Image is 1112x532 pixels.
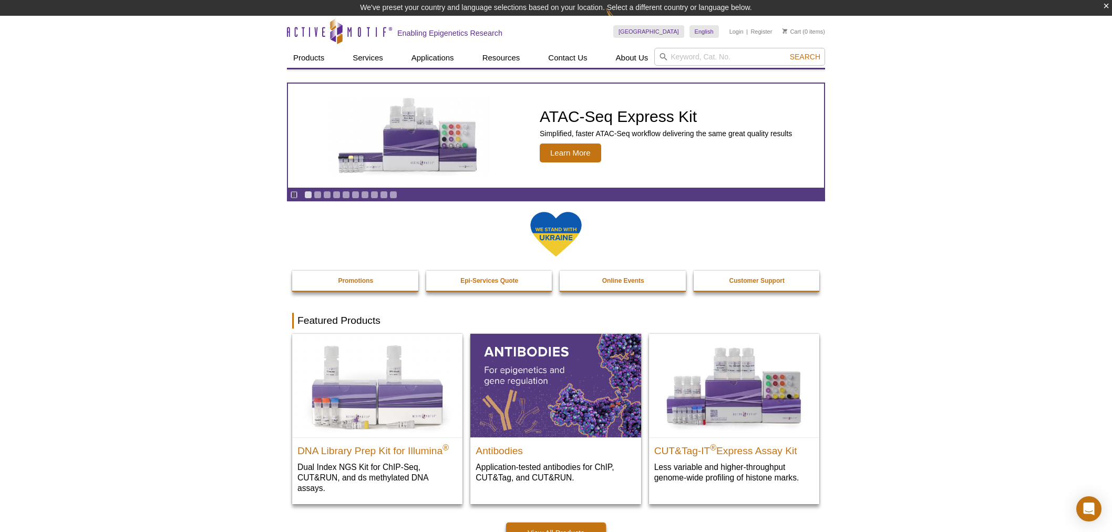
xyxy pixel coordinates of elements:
[342,191,350,199] a: Go to slide 5
[470,334,641,437] img: All Antibodies
[1076,496,1101,521] div: Open Intercom Messenger
[729,28,744,35] a: Login
[470,334,641,493] a: All Antibodies Antibodies Application-tested antibodies for ChIP, CUT&Tag, and CUT&RUN.
[389,191,397,199] a: Go to slide 10
[380,191,388,199] a: Go to slide 9
[297,441,457,456] h2: DNA Library Prep Kit for Illumina
[602,277,644,284] strong: Online Events
[560,271,687,291] a: Online Events
[352,191,359,199] a: Go to slide 6
[290,191,298,199] a: Toggle autoplay
[542,48,593,68] a: Contact Us
[790,53,820,61] span: Search
[442,443,449,452] sup: ®
[729,277,785,284] strong: Customer Support
[292,271,419,291] a: Promotions
[370,191,378,199] a: Go to slide 8
[476,48,527,68] a: Resources
[746,25,748,38] li: |
[540,109,792,125] h2: ATAC-Seq Express Kit
[654,441,814,456] h2: CUT&Tag-IT Express Assay Kit
[782,25,825,38] li: (0 items)
[654,48,825,66] input: Keyword, Cat. No.
[540,144,601,162] span: Learn More
[750,28,772,35] a: Register
[787,52,823,62] button: Search
[405,48,460,68] a: Applications
[304,191,312,199] a: Go to slide 1
[333,191,341,199] a: Go to slide 4
[346,48,389,68] a: Services
[288,84,824,188] a: ATAC-Seq Express Kit ATAC-Seq Express Kit Simplified, faster ATAC-Seq workflow delivering the sam...
[476,441,635,456] h2: Antibodies
[710,443,716,452] sup: ®
[297,462,457,494] p: Dual Index NGS Kit for ChIP-Seq, CUT&RUN, and ds methylated DNA assays.
[397,28,502,38] h2: Enabling Epigenetics Research
[649,334,819,437] img: CUT&Tag-IT® Express Assay Kit
[782,28,801,35] a: Cart
[322,96,496,176] img: ATAC-Seq Express Kit
[530,211,582,258] img: We Stand With Ukraine
[476,462,635,483] p: Application-tested antibodies for ChIP, CUT&Tag, and CUT&RUN.
[782,28,787,34] img: Your Cart
[613,25,684,38] a: [GEOGRAPHIC_DATA]
[292,334,462,437] img: DNA Library Prep Kit for Illumina
[606,8,634,33] img: Change Here
[314,191,322,199] a: Go to slide 2
[460,277,518,284] strong: Epi-Services Quote
[426,271,553,291] a: Epi-Services Quote
[292,313,820,329] h2: Featured Products
[338,277,373,284] strong: Promotions
[610,48,655,68] a: About Us
[540,129,792,138] p: Simplified, faster ATAC-Seq workflow delivering the same great quality results
[361,191,369,199] a: Go to slide 7
[694,271,821,291] a: Customer Support
[654,462,814,483] p: Less variable and higher-throughput genome-wide profiling of histone marks​.
[287,48,331,68] a: Products
[649,334,819,493] a: CUT&Tag-IT® Express Assay Kit CUT&Tag-IT®Express Assay Kit Less variable and higher-throughput ge...
[689,25,719,38] a: English
[292,334,462,504] a: DNA Library Prep Kit for Illumina DNA Library Prep Kit for Illumina® Dual Index NGS Kit for ChIP-...
[288,84,824,188] article: ATAC-Seq Express Kit
[323,191,331,199] a: Go to slide 3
